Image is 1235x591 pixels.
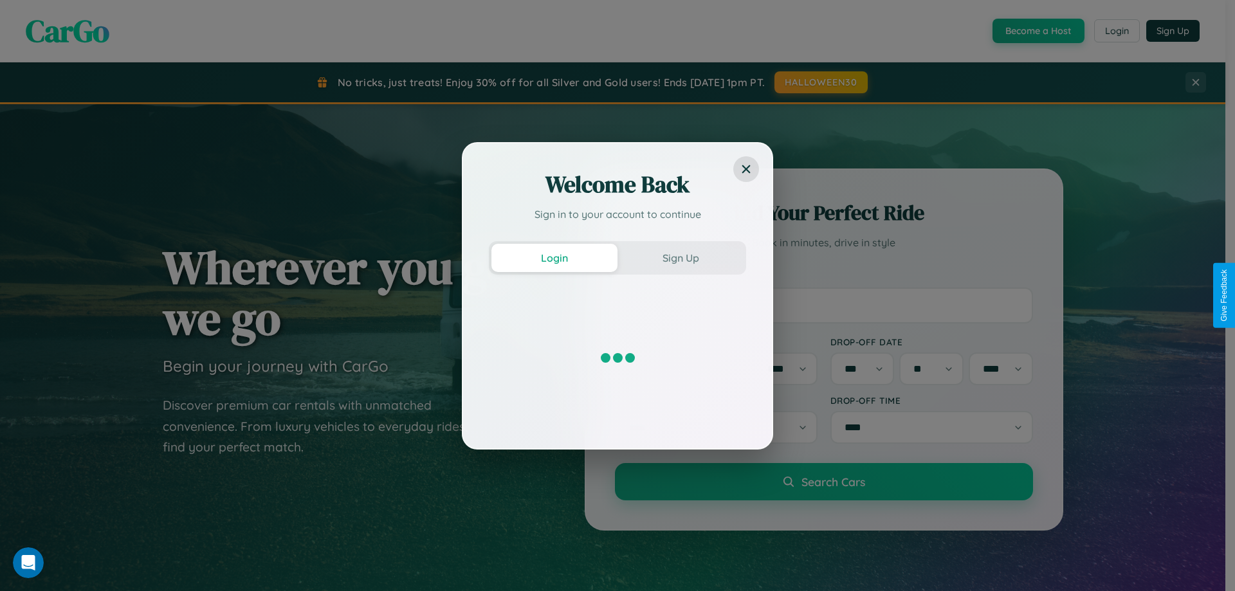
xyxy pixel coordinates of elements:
p: Sign in to your account to continue [489,206,746,222]
iframe: Intercom live chat [13,547,44,578]
button: Sign Up [617,244,744,272]
button: Login [491,244,617,272]
div: Give Feedback [1220,269,1229,322]
h2: Welcome Back [489,169,746,200]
